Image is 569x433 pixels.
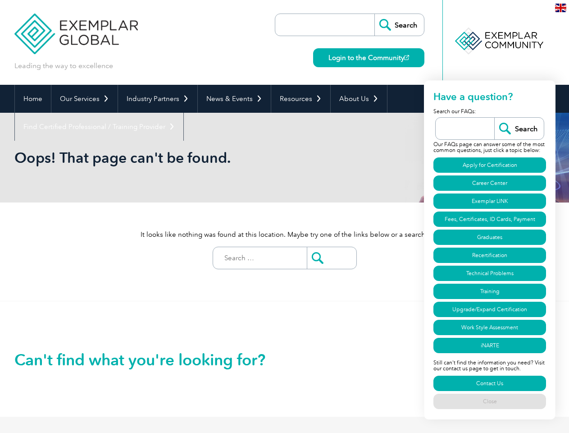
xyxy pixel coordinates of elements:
a: Apply for Certification [433,157,546,173]
a: Training [433,284,546,299]
input: Search [494,118,544,139]
img: open_square.png [404,55,409,60]
a: Contact Us [433,376,546,391]
a: About Us [331,85,387,113]
p: Leading the way to excellence [14,61,113,71]
input: Submit [307,247,356,269]
img: en [555,4,566,12]
h1: Oops! That page can't be found. [14,149,360,166]
a: Fees, Certificates, ID Cards, Payment [433,212,546,227]
a: Technical Problems [433,266,546,281]
a: iNARTE [433,338,546,353]
a: Industry Partners [118,85,197,113]
a: Work Style Assessment [433,320,546,335]
h2: Can't find what you're looking for? [14,353,285,367]
a: Recertification [433,248,546,263]
a: Find Certified Professional / Training Provider [15,113,183,141]
a: Login to the Community [313,48,424,67]
p: Search our FAQs: [433,107,546,117]
a: Home [15,85,51,113]
a: Resources [271,85,330,113]
a: Upgrade/Expand Certification [433,302,546,317]
a: Graduates [433,230,546,245]
a: Career Center [433,175,546,191]
p: It looks like nothing was found at this location. Maybe try one of the links below or a search? [14,230,555,240]
a: Close [433,394,546,409]
a: Our Services [51,85,118,113]
h2: Have a question? [433,90,546,107]
a: Exemplar LINK [433,193,546,209]
input: Search [374,14,424,36]
a: News & Events [198,85,271,113]
p: Our FAQs page can answer some of the most common questions, just click a topic below: [433,140,546,156]
p: Still can't find the information you need? Visit our contact us page to get in touch. [433,355,546,374]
